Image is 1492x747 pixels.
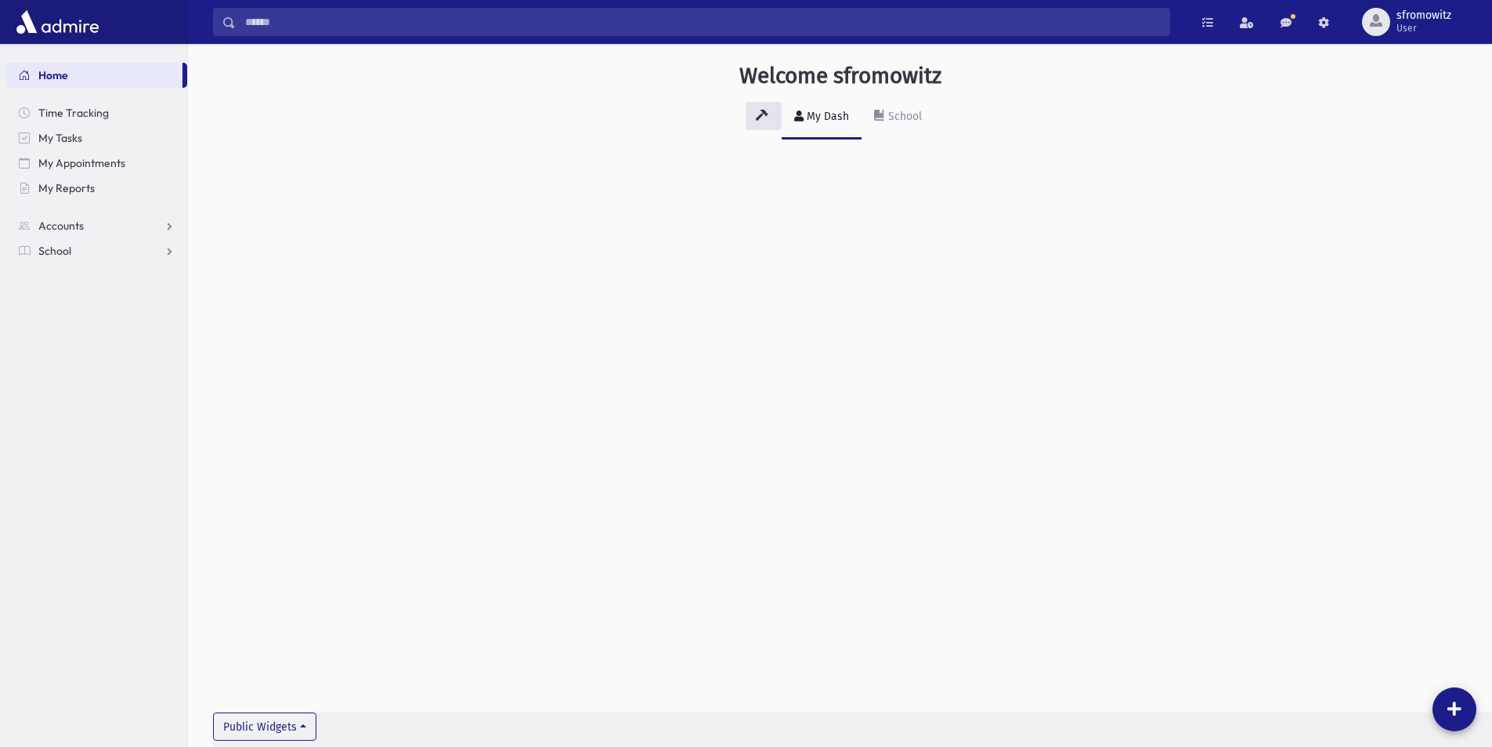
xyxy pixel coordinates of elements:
[13,6,103,38] img: AdmirePro
[38,156,125,170] span: My Appointments
[38,106,109,120] span: Time Tracking
[6,100,187,125] a: Time Tracking
[6,238,187,263] a: School
[213,713,316,741] button: Public Widgets
[38,131,82,145] span: My Tasks
[38,181,95,195] span: My Reports
[6,213,187,238] a: Accounts
[862,96,934,140] a: School
[6,63,182,88] a: Home
[1396,22,1451,34] span: User
[782,96,862,140] a: My Dash
[6,125,187,150] a: My Tasks
[804,110,849,123] div: My Dash
[38,219,84,233] span: Accounts
[38,68,68,82] span: Home
[885,110,922,123] div: School
[38,244,71,258] span: School
[1396,9,1451,22] span: sfromowitz
[6,150,187,176] a: My Appointments
[236,8,1169,36] input: Search
[6,176,187,201] a: My Reports
[739,63,941,89] h3: Welcome sfromowitz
